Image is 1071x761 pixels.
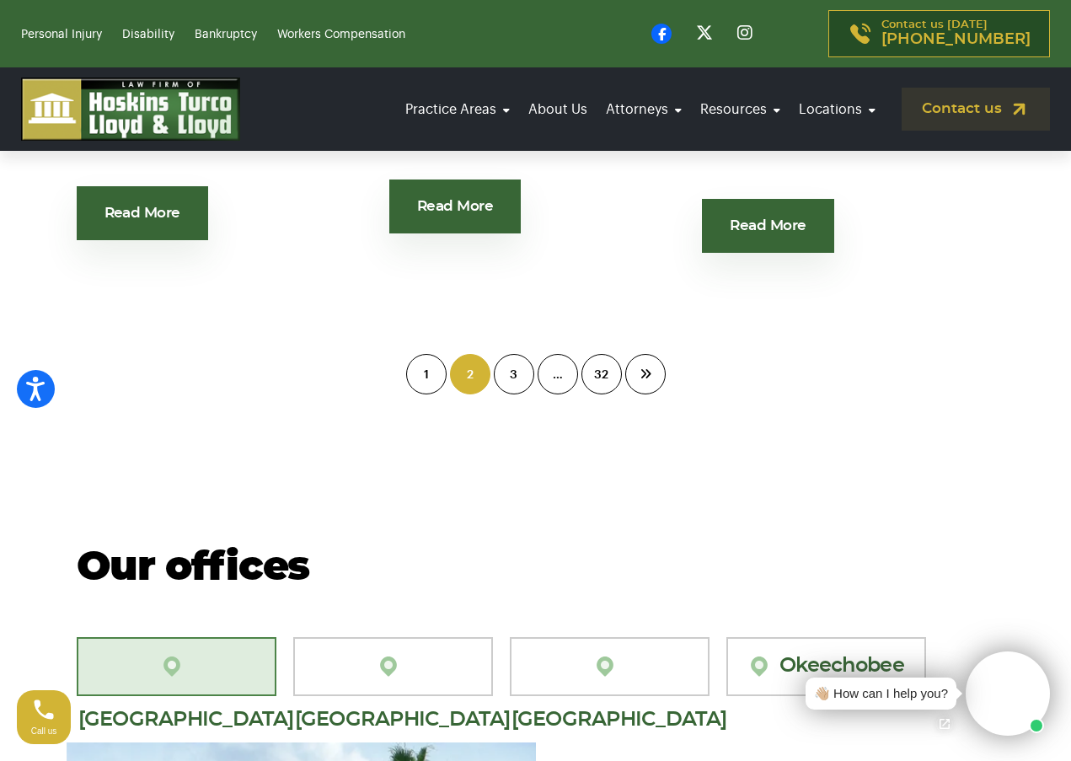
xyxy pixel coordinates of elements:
a: Disability [122,29,174,40]
a: Read More [702,199,833,253]
a: Attorneys [601,86,687,133]
img: logo [21,78,240,141]
span: [PHONE_NUMBER] [881,31,1031,48]
a: 3 [494,354,534,394]
a: Locations [794,86,881,133]
div: 👋🏼 How can I help you? [814,684,948,704]
a: Bankruptcy [195,29,257,40]
h2: Our offices [77,546,995,591]
a: Contact us [902,88,1050,131]
img: location [377,654,409,678]
img: location [160,654,192,678]
img: location [747,654,779,678]
p: Contact us [DATE] [881,19,1031,48]
a: 2 [450,354,490,394]
span: … [538,354,578,394]
a: Okeechobee [726,637,926,696]
a: Practice Areas [400,86,515,133]
span: 1 [406,354,447,394]
a: [GEOGRAPHIC_DATA] [510,637,710,696]
nav: Posts pagination [406,354,666,394]
a: Contact us [DATE][PHONE_NUMBER] [828,10,1050,57]
a: [GEOGRAPHIC_DATA][PERSON_NAME] [293,637,493,696]
a: Resources [695,86,785,133]
a: Read More [389,180,521,233]
a: 32 [581,354,622,394]
img: location [593,654,625,678]
a: About Us [523,86,592,133]
a: Workers Compensation [277,29,405,40]
a: Read More [77,186,208,240]
a: Personal Injury [21,29,102,40]
a: Open chat [927,706,962,742]
span: Call us [31,726,57,736]
a: [GEOGRAPHIC_DATA][PERSON_NAME] [77,637,276,696]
